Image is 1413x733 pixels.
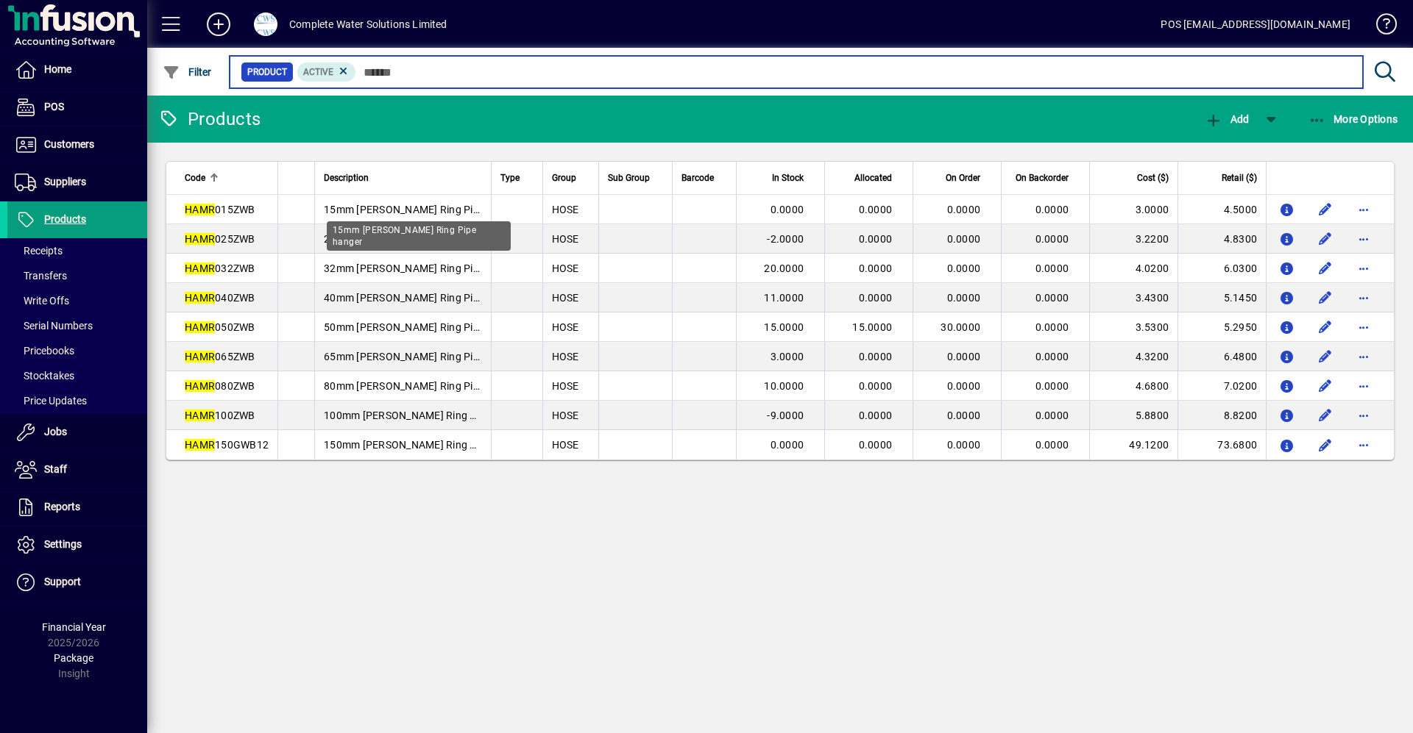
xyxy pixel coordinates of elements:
[324,321,522,333] span: 50mm [PERSON_NAME] Ring Pipe Hanger
[764,292,804,304] span: 11.0000
[552,170,589,186] div: Group
[1201,106,1253,132] button: Add
[1089,401,1177,430] td: 5.8800
[185,233,215,245] em: HAMR
[608,170,650,186] span: Sub Group
[1089,254,1177,283] td: 4.0200
[1314,404,1337,427] button: Edit
[764,380,804,392] span: 10.0000
[7,288,147,313] a: Write Offs
[159,59,216,85] button: Filter
[1314,198,1337,221] button: Edit
[185,262,215,274] em: HAMR
[681,170,714,186] span: Barcode
[185,439,269,451] span: 150GWB12
[947,204,981,215] span: 0.0000
[15,320,93,332] span: Serial Numbers
[1352,286,1375,310] button: More options
[185,410,215,421] em: HAMR
[1314,315,1337,339] button: Edit
[764,321,804,333] span: 15.0000
[859,292,893,304] span: 0.0000
[1352,433,1375,457] button: More options
[947,233,981,245] span: 0.0000
[185,351,255,362] span: 065ZWB
[1035,380,1069,392] span: 0.0000
[7,414,147,451] a: Jobs
[552,170,576,186] span: Group
[552,233,579,245] span: HOSE
[185,262,255,274] span: 032ZWB
[552,262,579,274] span: HOSE
[195,11,242,37] button: Add
[1035,262,1069,274] span: 0.0000
[1314,286,1337,310] button: Edit
[947,351,981,362] span: 0.0000
[185,380,255,392] span: 080ZWB
[552,292,579,304] span: HOSE
[44,63,71,75] span: Home
[1035,204,1069,215] span: 0.0000
[1016,170,1069,186] span: On Backorder
[608,170,663,186] div: Sub Group
[185,292,215,304] em: HAMR
[15,245,63,257] span: Receipts
[324,204,520,215] span: 15mm [PERSON_NAME] Ring Pipe hanger
[1352,257,1375,280] button: More options
[324,380,522,392] span: 80mm [PERSON_NAME] Ring Pipe Hanger
[1035,410,1069,421] span: 0.0000
[552,410,579,421] span: HOSE
[324,410,540,421] span: 100mm [PERSON_NAME] Ring PipeHng10mm
[324,170,369,186] span: Description
[1205,113,1249,125] span: Add
[1010,170,1082,186] div: On Backorder
[185,410,255,421] span: 100ZWB
[44,576,81,587] span: Support
[1305,106,1402,132] button: More Options
[859,380,893,392] span: 0.0000
[1161,12,1350,36] div: POS [EMAIL_ADDRESS][DOMAIN_NAME]
[7,51,147,88] a: Home
[1089,195,1177,224] td: 3.0000
[946,170,980,186] span: On Order
[324,170,482,186] div: Description
[1352,198,1375,221] button: More options
[7,489,147,526] a: Reports
[1035,351,1069,362] span: 0.0000
[185,233,255,245] span: 025ZWB
[947,439,981,451] span: 0.0000
[15,395,87,407] span: Price Updates
[771,204,804,215] span: 0.0000
[941,321,980,333] span: 30.0000
[1314,345,1337,368] button: Edit
[1308,113,1398,125] span: More Options
[767,233,804,245] span: -2.0000
[7,338,147,363] a: Pricebooks
[289,12,447,36] div: Complete Water Solutions Limited
[500,170,533,186] div: Type
[185,321,255,333] span: 050ZWB
[1177,430,1266,460] td: 73.6800
[1035,439,1069,451] span: 0.0000
[1089,342,1177,371] td: 4.3200
[1177,224,1266,254] td: 4.8300
[1177,283,1266,312] td: 5.1450
[1352,315,1375,339] button: More options
[746,170,817,186] div: In Stock
[1177,254,1266,283] td: 6.0300
[1352,227,1375,251] button: More options
[324,292,522,304] span: 40mm [PERSON_NAME] Ring Pipe Hanger
[681,170,727,186] div: Barcode
[1035,321,1069,333] span: 0.0000
[947,262,981,274] span: 0.0000
[54,652,93,664] span: Package
[1352,345,1375,368] button: More options
[7,451,147,488] a: Staff
[44,138,94,150] span: Customers
[859,262,893,274] span: 0.0000
[185,380,215,392] em: HAMR
[1089,312,1177,342] td: 3.5300
[859,351,893,362] span: 0.0000
[185,170,205,186] span: Code
[1177,371,1266,401] td: 7.0200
